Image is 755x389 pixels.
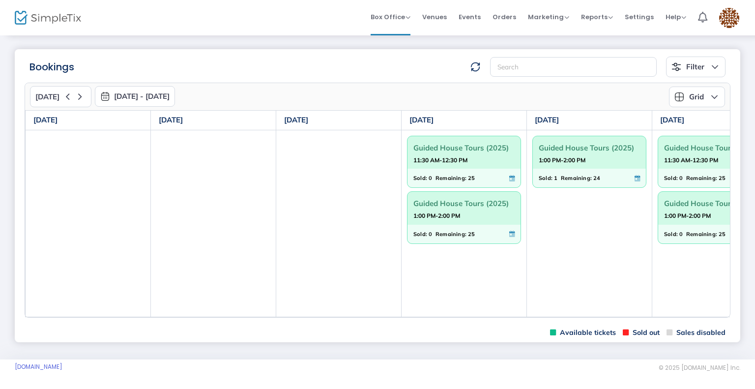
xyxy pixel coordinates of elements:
[29,60,74,74] m-panel-title: Bookings
[26,111,151,130] th: [DATE]
[413,140,515,155] span: Guided House Tours (2025)
[429,229,432,239] span: 0
[30,86,91,107] button: [DATE]
[413,209,460,222] strong: 1:00 PM-2:00 PM
[15,363,62,371] a: [DOMAIN_NAME]
[413,154,467,166] strong: 11:30 AM-12:30 PM
[686,173,717,183] span: Remaining:
[35,92,59,101] span: [DATE]
[539,173,552,183] span: Sold:
[554,173,557,183] span: 1
[625,4,654,30] span: Settings
[413,229,427,239] span: Sold:
[671,62,681,72] img: filter
[550,328,616,337] span: Available tickets
[276,111,402,130] th: [DATE]
[666,12,686,22] span: Help
[527,111,652,130] th: [DATE]
[371,12,410,22] span: Box Office
[669,87,725,107] button: Grid
[581,12,613,22] span: Reports
[528,12,569,22] span: Marketing
[436,173,466,183] span: Remaining:
[95,86,175,107] button: [DATE] - [DATE]
[686,229,717,239] span: Remaining:
[402,111,527,130] th: [DATE]
[666,57,726,77] button: Filter
[593,173,600,183] span: 24
[468,229,475,239] span: 25
[664,229,678,239] span: Sold:
[493,4,516,30] span: Orders
[436,229,466,239] span: Remaining:
[539,140,640,155] span: Guided House Tours (2025)
[664,173,678,183] span: Sold:
[490,57,657,77] input: Search
[539,154,585,166] strong: 1:00 PM-2:00 PM
[664,209,711,222] strong: 1:00 PM-2:00 PM
[623,328,660,337] span: Sold out
[561,173,592,183] span: Remaining:
[100,91,110,101] img: monthly
[413,196,515,211] span: Guided House Tours (2025)
[151,111,276,130] th: [DATE]
[659,364,740,372] span: © 2025 [DOMAIN_NAME] Inc.
[422,4,447,30] span: Venues
[470,62,480,72] img: refresh-data
[429,173,432,183] span: 0
[468,173,475,183] span: 25
[413,173,427,183] span: Sold:
[674,92,684,102] img: grid
[719,229,726,239] span: 25
[667,328,726,337] span: Sales disabled
[719,173,726,183] span: 25
[459,4,481,30] span: Events
[664,154,718,166] strong: 11:30 AM-12:30 PM
[679,229,683,239] span: 0
[679,173,683,183] span: 0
